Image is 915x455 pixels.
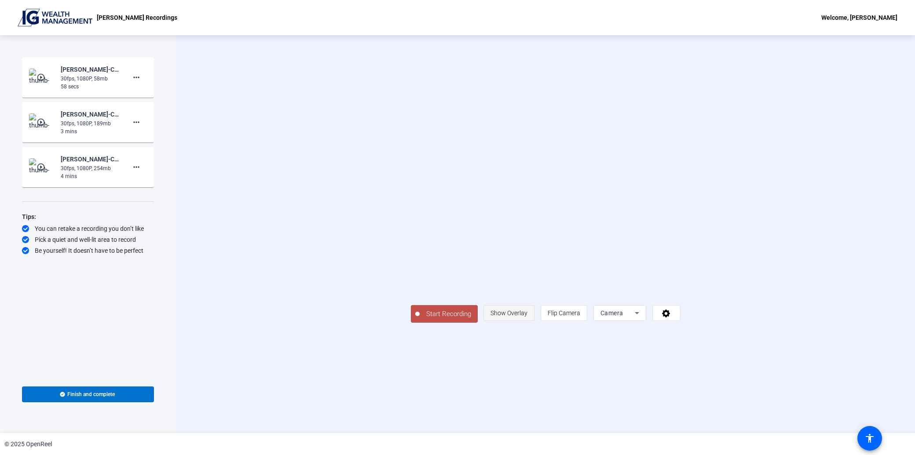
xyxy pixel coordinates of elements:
button: Finish and complete [22,386,154,402]
mat-icon: accessibility [864,433,875,444]
mat-icon: more_horiz [131,117,142,127]
div: Welcome, [PERSON_NAME] [821,12,897,23]
img: thumb-nail [29,69,55,86]
div: [PERSON_NAME]-Corporate Channel Welcome Video-[PERSON_NAME] Recordings-1753988434930-webcam [61,154,120,164]
button: Start Recording [411,305,478,323]
div: Tips: [22,211,154,222]
div: 4 mins [61,172,120,180]
div: 3 mins [61,127,120,135]
mat-icon: more_horiz [131,162,142,172]
div: [PERSON_NAME]-Corporate Channel Welcome Video-[PERSON_NAME] Recordings-1753991585958-webcam [61,109,120,120]
div: Be yourself! It doesn’t have to be perfect [22,246,154,255]
mat-icon: play_circle_outline [37,163,47,171]
span: Camera [600,309,623,317]
span: Start Recording [420,309,478,319]
div: [PERSON_NAME]-Corporate Channel Welcome Video-[PERSON_NAME] Recordings-1754930220035-webcam [61,64,120,75]
button: Flip Camera [541,305,587,321]
mat-icon: play_circle_outline [37,118,47,127]
div: 58 secs [61,83,120,91]
div: 30fps, 1080P, 58mb [61,75,120,83]
div: You can retake a recording you don’t like [22,224,154,233]
span: Flip Camera [548,309,580,317]
img: thumb-nail [29,113,55,131]
div: 30fps, 1080P, 189mb [61,120,120,127]
div: © 2025 OpenReel [4,440,52,449]
div: 30fps, 1080P, 254mb [61,164,120,172]
button: Show Overlay [483,305,534,321]
span: Finish and complete [67,391,115,398]
img: thumb-nail [29,158,55,176]
p: [PERSON_NAME] Recordings [97,12,177,23]
div: Pick a quiet and well-lit area to record [22,235,154,244]
span: Show Overlay [490,309,527,317]
mat-icon: play_circle_outline [37,73,47,82]
img: OpenReel logo [18,9,92,26]
mat-icon: more_horiz [131,72,142,83]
